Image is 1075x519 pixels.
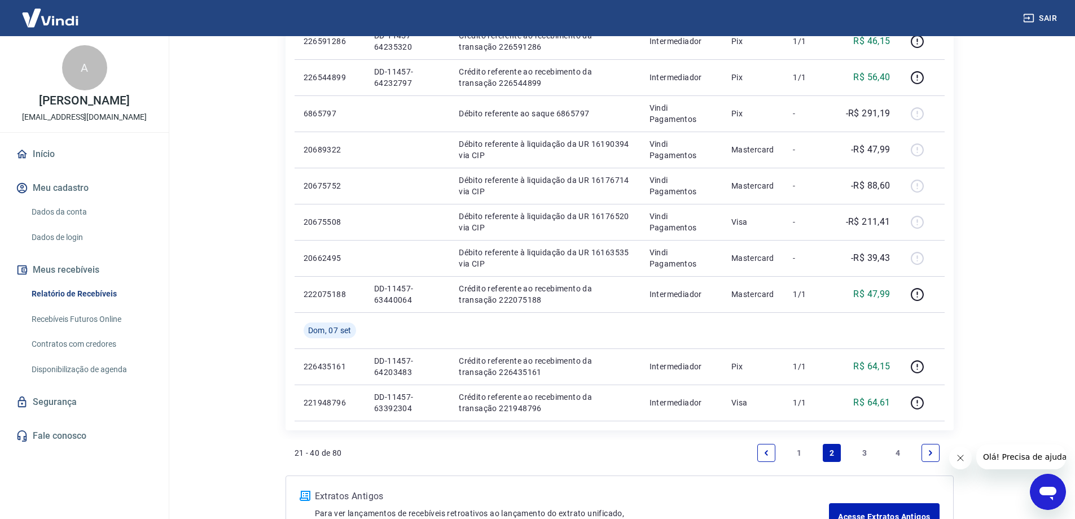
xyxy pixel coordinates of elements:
p: Vindi Pagamentos [650,247,713,269]
p: DD-11457-64232797 [374,66,441,89]
p: DD-11457-63440064 [374,283,441,306]
p: DD-11457-64235320 [374,30,441,53]
p: Intermediador [650,72,713,83]
p: 226435161 [304,361,356,372]
a: Segurança [14,390,155,415]
a: Next page [922,444,940,462]
p: -R$ 88,60 [851,179,890,193]
p: -R$ 39,43 [851,251,890,265]
img: Vindi [14,1,87,35]
a: Page 3 [856,444,874,462]
p: 20689322 [304,144,356,155]
p: 1/1 [793,361,826,372]
span: Olá! Precisa de ajuda? [7,8,95,17]
p: 221948796 [304,397,356,408]
button: Sair [1021,8,1061,29]
button: Meu cadastro [14,176,155,200]
a: Page 1 [790,444,808,462]
p: Vindi Pagamentos [650,211,713,233]
p: -R$ 47,99 [851,143,890,156]
p: Intermediador [650,361,713,372]
p: - [793,252,826,264]
p: - [793,180,826,191]
p: 1/1 [793,72,826,83]
p: Visa [731,216,775,228]
p: DD-11457-63392304 [374,391,441,414]
p: Débito referente ao saque 6865797 [459,108,631,119]
p: Pix [731,72,775,83]
p: - [793,144,826,155]
p: Crédito referente ao recebimento da transação 221948796 [459,391,631,414]
p: 1/1 [793,289,826,300]
p: Vindi Pagamentos [650,175,713,197]
a: Dados de login [27,226,155,249]
p: -R$ 291,19 [846,107,890,120]
iframe: Mensagem da empresa [976,444,1066,469]
a: Disponibilização de agenda [27,358,155,381]
p: 1/1 [793,36,826,47]
ul: Pagination [753,439,945,466]
p: Crédito referente ao recebimento da transação 226591286 [459,30,631,53]
p: Intermediador [650,397,713,408]
a: Relatório de Recebíveis [27,282,155,306]
a: Recebíveis Futuros Online [27,308,155,331]
p: DD-11457-64203483 [374,355,441,378]
p: 21 - 40 de 80 [295,447,342,459]
p: 222075188 [304,289,356,300]
p: R$ 46,15 [853,34,890,48]
p: R$ 56,40 [853,71,890,84]
a: Page 4 [889,444,907,462]
p: [EMAIL_ADDRESS][DOMAIN_NAME] [22,111,147,123]
img: ícone [300,491,310,501]
p: Crédito referente ao recebimento da transação 226544899 [459,66,631,89]
p: 1/1 [793,397,826,408]
p: - [793,216,826,228]
p: 226591286 [304,36,356,47]
iframe: Botão para abrir a janela de mensagens [1030,474,1066,510]
p: Débito referente à liquidação da UR 16163535 via CIP [459,247,631,269]
p: R$ 64,61 [853,396,890,409]
p: R$ 64,15 [853,360,890,373]
p: 20675752 [304,180,356,191]
p: Extratos Antigos [315,490,830,503]
a: Início [14,142,155,167]
p: 6865797 [304,108,356,119]
p: Débito referente à liquidação da UR 16176520 via CIP [459,211,631,233]
p: Débito referente à liquidação da UR 16190394 via CIP [459,138,631,161]
p: Mastercard [731,252,775,264]
p: Pix [731,36,775,47]
p: [PERSON_NAME] [39,95,129,107]
div: A [62,45,107,90]
p: R$ 47,99 [853,287,890,301]
a: Page 2 is your current page [823,444,841,462]
button: Meus recebíveis [14,258,155,282]
p: Débito referente à liquidação da UR 16176714 via CIP [459,175,631,197]
p: Pix [731,361,775,372]
span: Dom, 07 set [308,325,352,336]
p: - [793,108,826,119]
a: Previous page [757,444,775,462]
p: Mastercard [731,289,775,300]
p: Crédito referente ao recebimento da transação 226435161 [459,355,631,378]
p: Crédito referente ao recebimento da transação 222075188 [459,283,631,306]
p: Vindi Pagamentos [650,102,713,125]
p: Intermediador [650,36,713,47]
p: -R$ 211,41 [846,215,890,229]
p: 20675508 [304,216,356,228]
p: 226544899 [304,72,356,83]
a: Fale conosco [14,424,155,448]
p: Intermediador [650,289,713,300]
p: Pix [731,108,775,119]
a: Contratos com credores [27,333,155,356]
p: Visa [731,397,775,408]
p: Mastercard [731,180,775,191]
p: Vindi Pagamentos [650,138,713,161]
a: Dados da conta [27,200,155,224]
iframe: Fechar mensagem [949,447,972,469]
p: Mastercard [731,144,775,155]
p: 20662495 [304,252,356,264]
